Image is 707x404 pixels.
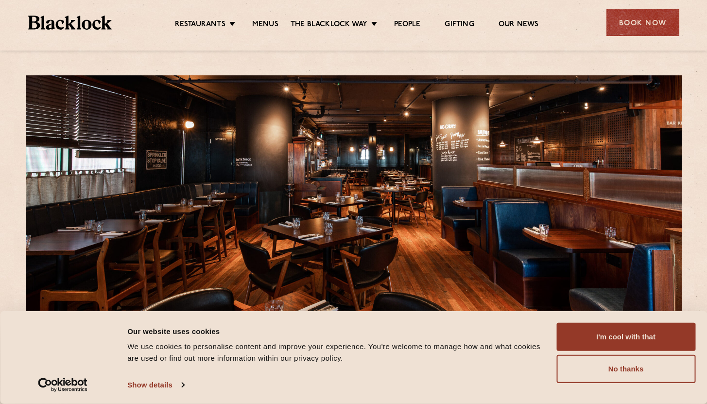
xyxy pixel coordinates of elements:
a: Menus [252,20,278,31]
a: People [394,20,420,31]
button: I'm cool with that [556,323,695,351]
a: Restaurants [175,20,225,31]
img: BL_Textured_Logo-footer-cropped.svg [28,16,112,30]
a: Gifting [445,20,474,31]
div: Our website uses cookies [127,325,545,337]
a: The Blacklock Way [291,20,367,31]
button: No thanks [556,355,695,383]
a: Usercentrics Cookiebot - opens in a new window [20,378,105,392]
a: Show details [127,378,184,392]
div: We use cookies to personalise content and improve your experience. You're welcome to manage how a... [127,341,545,364]
div: Book Now [606,9,679,36]
a: Our News [499,20,539,31]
